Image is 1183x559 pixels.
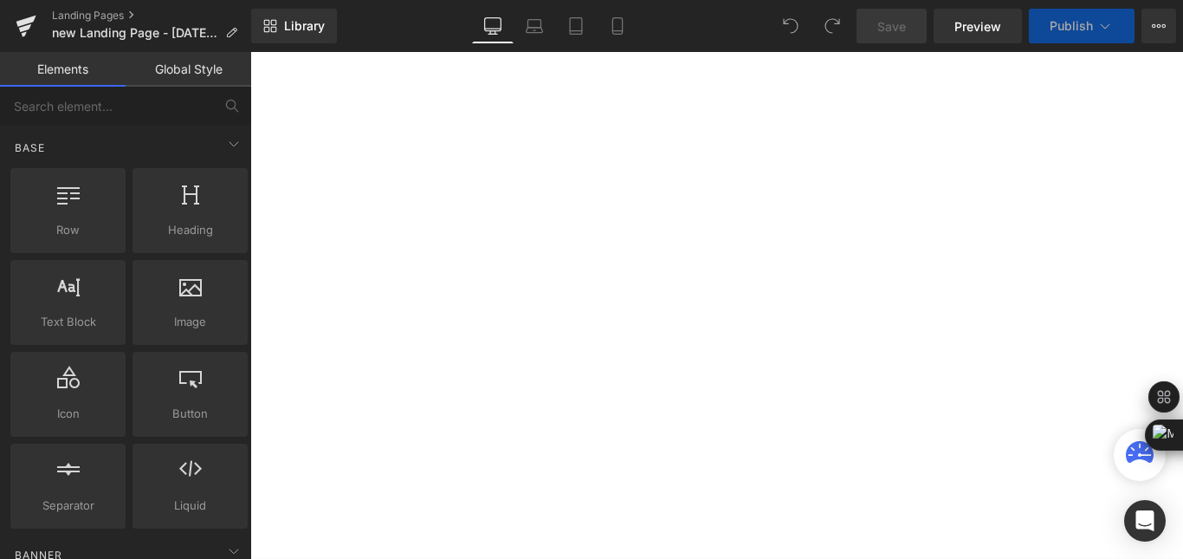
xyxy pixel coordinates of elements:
[138,497,242,515] span: Liquid
[16,405,120,423] span: Icon
[13,140,47,156] span: Base
[954,17,1001,36] span: Preview
[597,9,638,43] a: Mobile
[877,17,906,36] span: Save
[773,9,808,43] button: Undo
[1029,9,1135,43] button: Publish
[52,9,251,23] a: Landing Pages
[138,221,242,239] span: Heading
[815,9,850,43] button: Redo
[284,18,325,34] span: Library
[1141,9,1176,43] button: More
[472,9,514,43] a: Desktop
[138,313,242,331] span: Image
[934,9,1022,43] a: Preview
[514,9,555,43] a: Laptop
[555,9,597,43] a: Tablet
[1124,500,1166,542] div: Open Intercom Messenger
[16,221,120,239] span: Row
[251,9,337,43] a: New Library
[138,405,242,423] span: Button
[16,497,120,515] span: Separator
[126,52,251,87] a: Global Style
[52,26,218,40] span: new Landing Page - [DATE] 17:45:26
[16,313,120,331] span: Text Block
[1050,19,1093,33] span: Publish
